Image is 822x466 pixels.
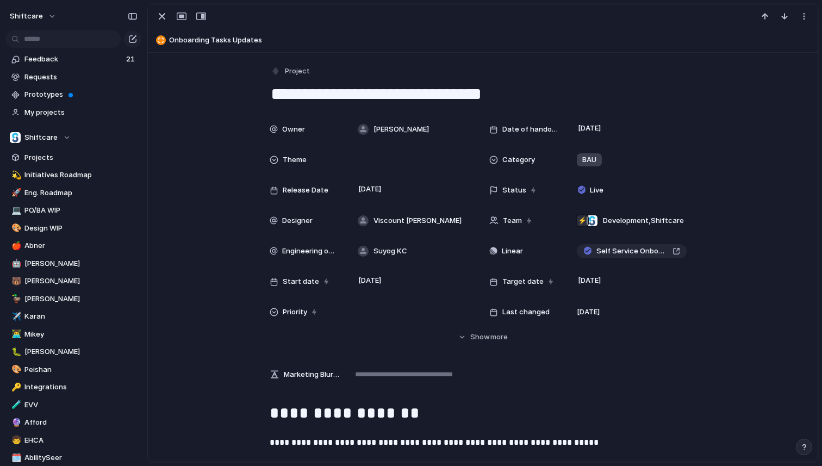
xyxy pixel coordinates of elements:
[5,202,141,219] a: 💻PO/BA WIP
[5,379,141,395] div: 🔑Integrations
[502,246,523,257] span: Linear
[11,434,19,446] div: 🧒
[24,132,58,143] span: Shiftcare
[11,310,19,323] div: ✈️
[490,332,508,343] span: more
[24,107,138,118] span: My projects
[282,246,339,257] span: Engineering owner
[10,400,21,411] button: 🧪
[5,238,141,254] a: 🍎Abner
[24,72,138,83] span: Requests
[10,170,21,181] button: 💫
[24,382,138,393] span: Integrations
[153,32,813,49] button: Onboarding Tasks Updates
[5,185,141,201] a: 🚀Eng. Roadmap
[10,258,21,269] button: 🤖
[10,452,21,463] button: 🗓️
[10,382,21,393] button: 🔑
[283,276,319,287] span: Start date
[11,363,19,376] div: 🎨
[24,452,138,463] span: AbilitySeer
[5,150,141,166] a: Projects
[11,293,19,305] div: 🦆
[10,364,21,375] button: 🎨
[10,346,21,357] button: 🐛
[11,417,19,429] div: 🔮
[24,170,138,181] span: Initiatives Roadmap
[5,220,141,237] a: 🎨Design WIP
[24,435,138,446] span: EHCA
[24,223,138,234] span: Design WIP
[5,291,141,307] div: 🦆[PERSON_NAME]
[24,329,138,340] span: Mikey
[11,381,19,394] div: 🔑
[5,129,141,146] button: Shiftcare
[575,274,604,287] span: [DATE]
[5,432,141,449] a: 🧒EHCA
[11,452,19,464] div: 🗓️
[24,152,138,163] span: Projects
[11,346,19,358] div: 🐛
[11,187,19,199] div: 🚀
[5,104,141,121] a: My projects
[24,54,123,65] span: Feedback
[10,294,21,305] button: 🦆
[502,307,550,318] span: Last changed
[5,167,141,183] div: 💫Initiatives Roadmap
[373,124,429,135] span: [PERSON_NAME]
[283,154,307,165] span: Theme
[24,240,138,251] span: Abner
[24,89,138,100] span: Prototypes
[11,275,19,288] div: 🐻
[10,205,21,216] button: 💻
[284,369,339,380] span: Marketing Blurb (15-20 Words)
[24,258,138,269] span: [PERSON_NAME]
[373,246,407,257] span: Suyog KC
[5,51,141,67] a: Feedback21
[169,35,813,46] span: Onboarding Tasks Updates
[582,154,596,165] span: BAU
[5,86,141,103] a: Prototypes
[11,257,19,270] div: 🤖
[11,222,19,234] div: 🎨
[24,188,138,198] span: Eng. Roadmap
[24,205,138,216] span: PO/BA WIP
[10,276,21,287] button: 🐻
[577,307,600,318] span: [DATE]
[10,417,21,428] button: 🔮
[126,54,137,65] span: 21
[24,294,138,305] span: [PERSON_NAME]
[5,362,141,378] a: 🎨Peishan
[270,327,696,347] button: Showmore
[596,246,668,257] span: Self Service Onboarding Uplift
[5,414,141,431] a: 🔮Afford
[283,185,328,196] span: Release Date
[502,185,526,196] span: Status
[5,450,141,466] div: 🗓️AbilitySeer
[283,307,307,318] span: Priority
[503,215,522,226] span: Team
[5,69,141,85] a: Requests
[5,326,141,343] a: 👨‍💻Mikey
[470,332,490,343] span: Show
[10,311,21,322] button: ✈️
[356,274,384,287] span: [DATE]
[502,154,535,165] span: Category
[10,435,21,446] button: 🧒
[5,256,141,272] a: 🤖[PERSON_NAME]
[356,183,384,196] span: [DATE]
[577,215,588,226] div: ⚡
[575,122,604,135] span: [DATE]
[282,124,305,135] span: Owner
[24,417,138,428] span: Afford
[11,240,19,252] div: 🍎
[5,8,62,25] button: shiftcare
[24,364,138,375] span: Peishan
[502,124,559,135] span: Date of handover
